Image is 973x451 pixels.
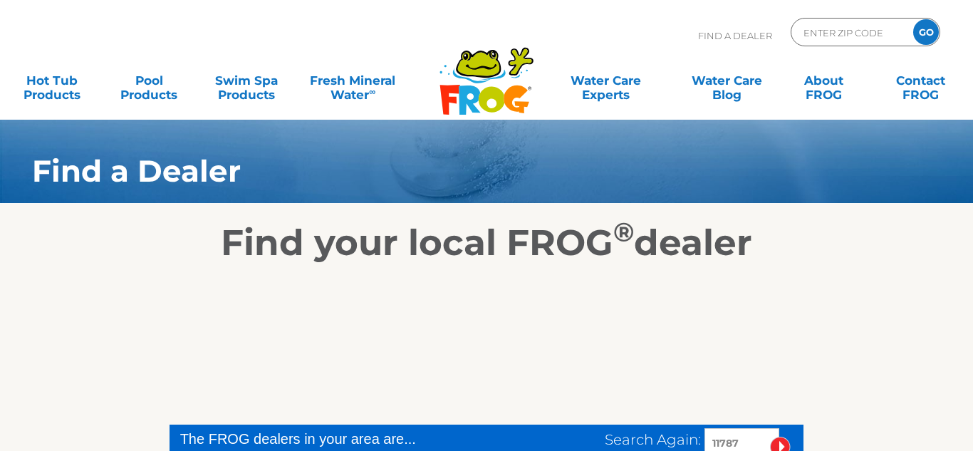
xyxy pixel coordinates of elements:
[209,66,284,95] a: Swim SpaProducts
[180,428,492,450] div: The FROG dealers in your area are...
[306,66,400,95] a: Fresh MineralWater∞
[689,66,764,95] a: Water CareBlog
[605,431,701,448] span: Search Again:
[14,66,90,95] a: Hot TubProducts
[613,216,634,248] sup: ®
[432,28,541,115] img: Frog Products Logo
[111,66,187,95] a: PoolProducts
[369,86,375,97] sup: ∞
[544,66,667,95] a: Water CareExperts
[786,66,862,95] a: AboutFROG
[32,154,867,188] h1: Find a Dealer
[11,222,962,264] h2: Find your local FROG dealer
[698,18,772,53] p: Find A Dealer
[883,66,959,95] a: ContactFROG
[913,19,939,45] input: GO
